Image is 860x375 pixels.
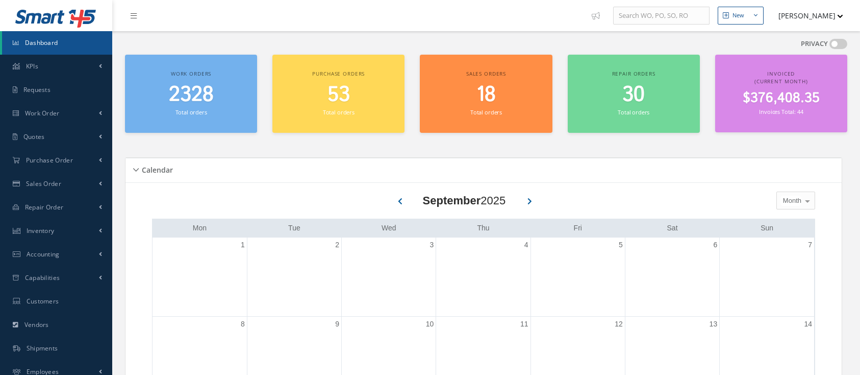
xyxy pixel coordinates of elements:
a: September 14, 2025 [802,317,814,332]
a: September 10, 2025 [424,317,436,332]
a: September 3, 2025 [428,238,436,252]
td: September 2, 2025 [247,238,341,317]
button: [PERSON_NAME] [769,6,843,26]
span: Invoiced [767,70,795,77]
div: 2025 [423,192,506,209]
span: Quotes [23,132,45,141]
span: (Current Month) [754,78,808,85]
span: Sales Order [26,179,61,188]
small: Total orders [470,108,502,116]
label: PRIVACY [801,39,828,49]
a: September 4, 2025 [522,238,530,252]
a: September 13, 2025 [707,317,720,332]
span: Accounting [27,250,60,259]
a: Purchase orders 53 Total orders [272,55,404,133]
a: September 7, 2025 [806,238,814,252]
span: Work orders [171,70,211,77]
span: Dashboard [25,38,58,47]
td: September 3, 2025 [342,238,436,317]
a: Thursday [475,222,491,235]
small: Invoices Total: 44 [759,108,803,115]
span: Capabilities [25,273,60,282]
td: September 7, 2025 [720,238,814,317]
a: Work orders 2328 Total orders [125,55,257,133]
a: Monday [191,222,209,235]
a: Sales orders 18 Total orders [420,55,552,133]
span: Work Order [25,109,60,118]
a: September 12, 2025 [613,317,625,332]
a: Dashboard [2,31,112,55]
span: Repair orders [612,70,655,77]
small: Total orders [175,108,207,116]
span: Purchase orders [312,70,365,77]
span: 53 [327,80,350,109]
span: Purchase Order [26,156,73,165]
span: Customers [27,297,59,306]
a: Tuesday [286,222,302,235]
a: Wednesday [380,222,398,235]
span: Vendors [24,320,49,329]
small: Total orders [618,108,649,116]
span: $376,408.35 [743,88,820,108]
input: Search WO, PO, SO, RO [613,7,710,25]
span: 2328 [169,80,214,109]
span: 30 [622,80,645,109]
a: September 8, 2025 [239,317,247,332]
td: September 6, 2025 [625,238,719,317]
a: September 6, 2025 [711,238,719,252]
a: September 9, 2025 [333,317,341,332]
td: September 4, 2025 [436,238,530,317]
span: Month [780,196,801,206]
span: Requests [23,85,50,94]
a: September 5, 2025 [617,238,625,252]
span: Repair Order [25,203,64,212]
b: September [423,194,481,207]
span: Shipments [27,344,58,353]
td: September 1, 2025 [153,238,247,317]
a: Invoiced (Current Month) $376,408.35 Invoices Total: 44 [715,55,847,132]
span: 18 [476,80,496,109]
h5: Calendar [139,162,173,175]
a: Saturday [665,222,680,235]
a: Friday [572,222,584,235]
a: September 1, 2025 [239,238,247,252]
td: September 5, 2025 [530,238,625,317]
span: Inventory [27,226,55,235]
span: KPIs [26,62,38,71]
div: New [732,11,744,20]
a: September 11, 2025 [518,317,530,332]
span: Sales orders [466,70,506,77]
button: New [718,7,764,25]
small: Total orders [323,108,355,116]
a: Sunday [758,222,775,235]
a: September 2, 2025 [333,238,341,252]
a: Repair orders 30 Total orders [568,55,700,133]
